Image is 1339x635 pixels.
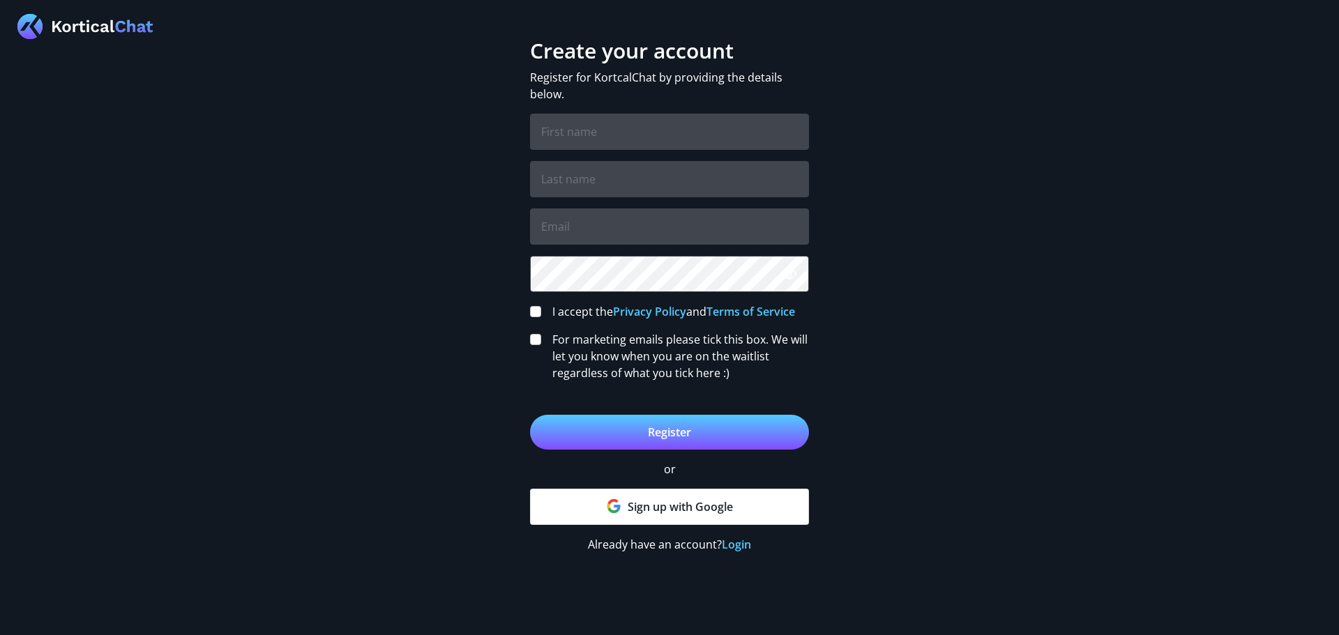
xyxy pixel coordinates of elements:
[613,304,686,319] a: Privacy Policy
[722,537,751,552] a: Login
[552,331,809,381] label: For marketing emails please tick this box. We will let you know when you are on the waitlist rega...
[530,114,809,150] input: First name
[17,14,153,39] img: Logo
[530,536,809,553] p: Already have an account?
[530,38,809,63] h1: Create your account
[530,461,809,477] p: or
[607,499,621,513] img: Google Icon
[780,266,798,283] img: Toggle password visibility
[530,161,809,197] input: Last name
[530,208,809,245] input: Email
[706,304,795,319] a: Terms of Service
[530,489,809,525] a: Sign up with Google
[530,69,809,102] p: Register for KortcalChat by providing the details below.
[552,303,795,320] label: I accept the and
[530,415,809,450] button: Register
